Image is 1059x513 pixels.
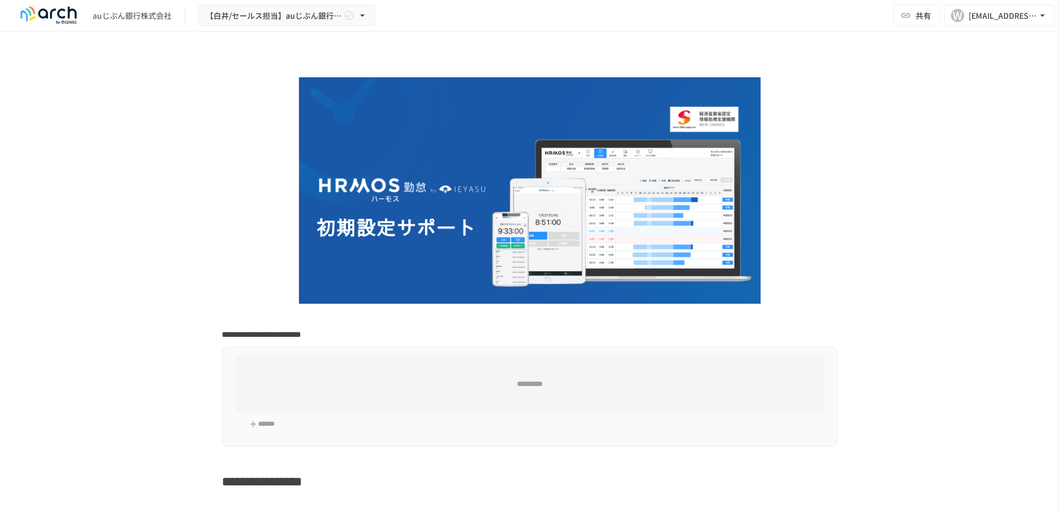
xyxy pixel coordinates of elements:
div: auじぶん銀行株式会社 [93,10,172,22]
button: W[EMAIL_ADDRESS][DOMAIN_NAME] [944,4,1055,27]
img: logo-default@2x-9cf2c760.svg [13,7,84,24]
div: W [951,9,964,22]
div: [EMAIL_ADDRESS][DOMAIN_NAME] [969,9,1037,23]
button: 共有 [894,4,940,27]
span: 共有 [916,9,931,22]
span: 【白井/セールス担当】auじぶん銀行株式会社様_初期設定サポート [206,9,341,23]
button: 【白井/セールス担当】auじぶん銀行株式会社様_初期設定サポート [199,5,375,27]
img: GdztLVQAPnGLORo409ZpmnRQckwtTrMz8aHIKJZF2AQ [299,77,761,304]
